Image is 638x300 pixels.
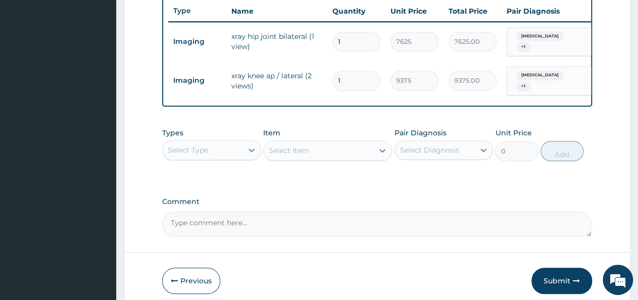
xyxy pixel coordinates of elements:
[516,81,530,91] span: + 1
[53,57,170,70] div: Chat with us now
[162,129,183,137] label: Types
[168,145,208,155] div: Select Type
[444,1,502,21] th: Total Price
[516,70,564,80] span: [MEDICAL_DATA]
[516,31,564,41] span: [MEDICAL_DATA]
[327,1,385,21] th: Quantity
[166,5,190,29] div: Minimize live chat window
[19,51,41,76] img: d_794563401_company_1708531726252_794563401
[226,1,327,21] th: Name
[263,128,280,138] label: Item
[168,71,226,90] td: Imaging
[385,1,444,21] th: Unit Price
[495,128,531,138] label: Unit Price
[168,32,226,51] td: Imaging
[162,197,592,206] label: Comment
[226,26,327,57] td: xray hip joint bilateral (1 view)
[162,268,220,294] button: Previous
[395,128,447,138] label: Pair Diagnosis
[502,1,613,21] th: Pair Diagnosis
[59,87,139,189] span: We're online!
[400,145,459,155] div: Select Diagnosis
[168,2,226,20] th: Type
[531,268,592,294] button: Submit
[516,42,530,52] span: + 1
[541,141,583,161] button: Add
[226,66,327,96] td: xray knee ap / lateral (2 views)
[5,196,192,231] textarea: Type your message and hit 'Enter'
